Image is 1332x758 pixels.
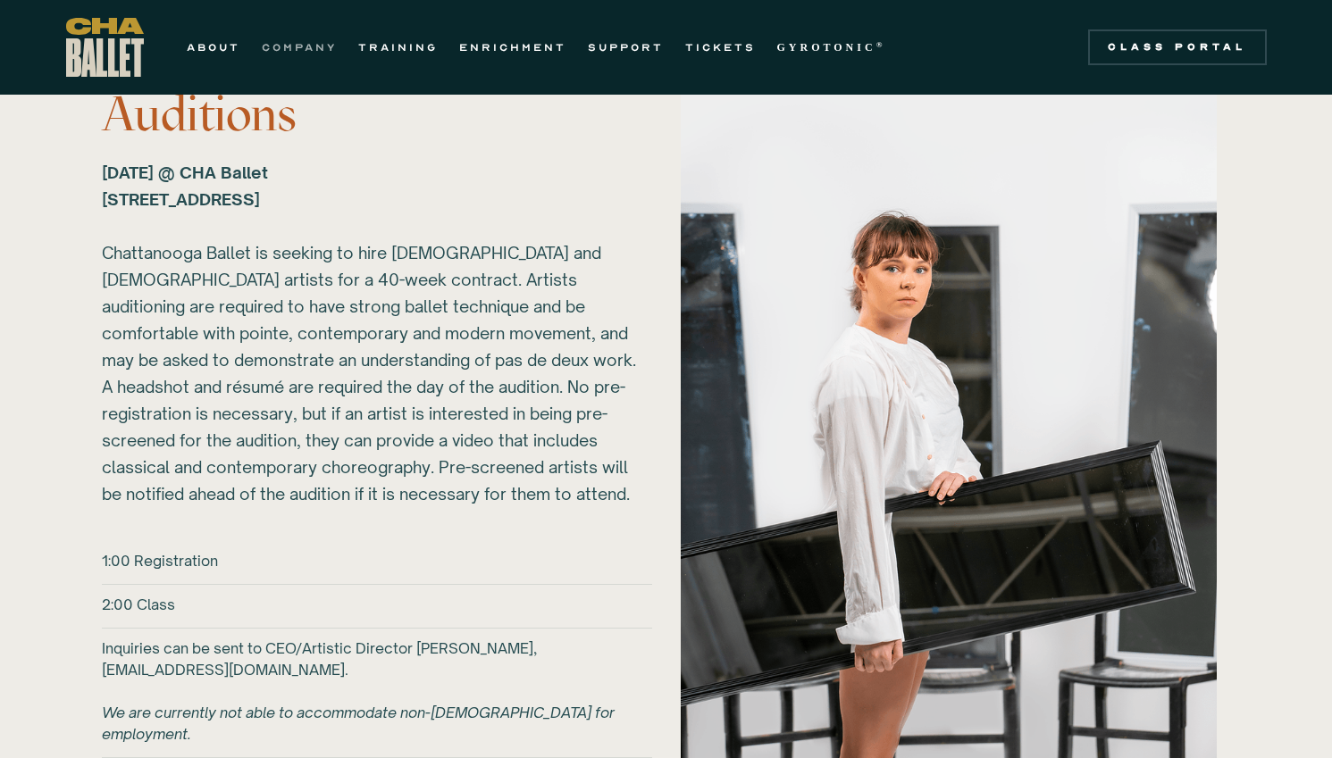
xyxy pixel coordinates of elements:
[262,37,337,58] a: COMPANY
[777,41,876,54] strong: GYROTONIC
[102,162,268,209] strong: [DATE] @ CHA Ballet [STREET_ADDRESS] ‍
[102,87,652,141] h3: Auditions
[102,550,218,571] h6: 1:00 Registration
[102,159,638,507] div: Chattanooga Ballet is seeking to hire [DEMOGRAPHIC_DATA] and [DEMOGRAPHIC_DATA] artists for a 40-...
[102,594,175,615] h6: 2:00 Class
[102,637,652,745] h6: Inquiries can be sent to CEO/Artistic Director [PERSON_NAME], [EMAIL_ADDRESS][DOMAIN_NAME].
[459,37,566,58] a: ENRICHMENT
[66,18,144,77] a: home
[1088,29,1267,65] a: Class Portal
[1099,40,1256,54] div: Class Portal
[102,704,615,743] em: We are currently not able to accommodate non-[DEMOGRAPHIC_DATA] for employment.
[876,40,886,49] sup: ®
[358,37,438,58] a: TRAINING
[685,37,756,58] a: TICKETS
[588,37,664,58] a: SUPPORT
[777,37,886,58] a: GYROTONIC®
[187,37,240,58] a: ABOUT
